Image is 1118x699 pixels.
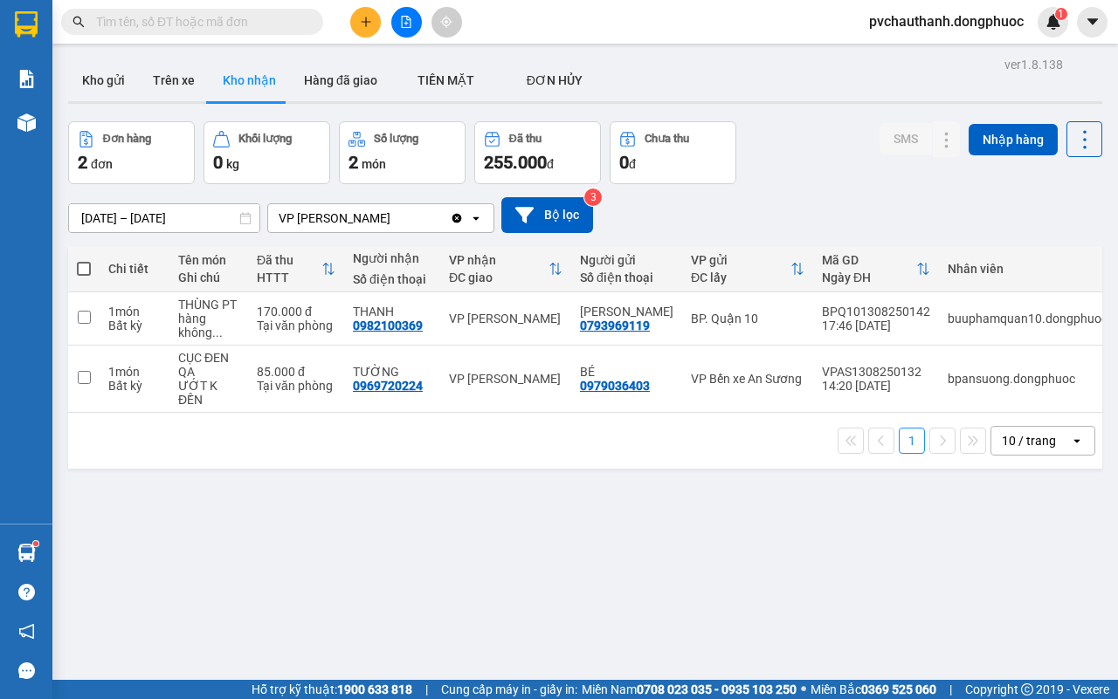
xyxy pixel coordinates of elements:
span: search [72,16,85,28]
span: 255.000 [484,152,547,173]
span: đ [547,157,554,171]
div: MINH SƠN [580,305,673,319]
div: Số điện thoại [580,271,673,284]
sup: 3 [584,188,602,206]
span: Cung cấp máy in - giấy in: [441,680,577,699]
strong: 1900 633 818 [337,682,412,696]
div: Ngày ĐH [822,271,916,284]
img: warehouse-icon [17,113,36,132]
div: 85.000 đ [257,365,335,379]
span: copyright [1021,683,1033,696]
div: 1 món [108,305,161,319]
button: Kho nhận [209,59,290,101]
span: 2 [78,152,87,173]
div: Tại văn phòng [257,319,335,332]
span: aim [440,16,452,28]
input: Selected VP Châu Thành. [392,209,394,227]
span: TIỀN MẶT [418,73,474,87]
div: Người gửi [580,253,673,267]
span: Miền Nam [582,680,797,699]
span: message [18,662,35,679]
input: Tìm tên, số ĐT hoặc mã đơn [96,12,302,31]
div: 0969720224 [353,379,423,393]
div: ƯỚT K ĐỀN [178,379,239,407]
span: món [362,157,386,171]
button: plus [350,7,381,38]
div: BÉ [580,365,673,379]
div: hàng không kiểm-đã hẹn mai nhận [178,312,239,339]
div: ĐC lấy [691,271,790,284]
th: Toggle SortBy [440,246,571,292]
button: Đơn hàng2đơn [68,121,195,184]
span: | [425,680,428,699]
div: Mã GD [822,253,916,267]
div: BPQ101308250142 [822,305,930,319]
div: ĐC giao [449,271,549,284]
button: Bộ lọc [501,197,593,233]
div: CỤC ĐEN QA [178,351,239,379]
span: kg [226,157,239,171]
button: file-add [391,7,422,38]
div: Chưa thu [645,133,689,145]
span: 2 [349,152,358,173]
div: Số điện thoại [353,272,431,286]
button: SMS [880,123,932,154]
img: warehouse-icon [17,544,36,562]
img: logo-vxr [15,11,38,38]
div: THÙNG PT [178,298,239,312]
button: Đã thu255.000đ [474,121,601,184]
img: solution-icon [17,70,36,88]
button: caret-down [1077,7,1108,38]
sup: 1 [1055,8,1067,20]
div: VPAS1308250132 [822,365,930,379]
button: Nhập hàng [969,124,1058,155]
span: file-add [400,16,412,28]
button: Chưa thu0đ [610,121,736,184]
div: VP Bến xe An Sương [691,372,804,386]
div: ver 1.8.138 [1004,55,1063,74]
sup: 1 [33,541,38,546]
div: Tên món [178,253,239,267]
button: aim [431,7,462,38]
div: Chi tiết [108,262,161,276]
span: | [949,680,952,699]
div: Đã thu [509,133,542,145]
div: Khối lượng [238,133,292,145]
span: ĐƠN HỦY [527,73,583,87]
div: 0982100369 [353,319,423,332]
div: Nhân viên [948,262,1108,276]
span: Miền Bắc [811,680,936,699]
input: Select a date range. [69,204,259,232]
span: notification [18,623,35,640]
div: THANH [353,305,431,319]
button: 1 [899,428,925,454]
svg: open [469,211,483,225]
div: VP [PERSON_NAME] [449,312,562,326]
span: đ [629,157,636,171]
div: 14:20 [DATE] [822,379,930,393]
div: 0793969119 [580,319,650,332]
div: Ghi chú [178,271,239,284]
button: Hàng đã giao [290,59,391,101]
div: 1 món [108,365,161,379]
th: Toggle SortBy [682,246,813,292]
span: plus [360,16,372,28]
div: 170.000 đ [257,305,335,319]
img: icon-new-feature [1046,14,1061,30]
span: question-circle [18,584,35,600]
div: VP gửi [691,253,790,267]
th: Toggle SortBy [248,246,344,292]
div: 0979036403 [580,379,650,393]
span: ... [212,326,223,339]
span: 0 [619,152,629,173]
div: 17:46 [DATE] [822,319,930,332]
button: Khối lượng0kg [204,121,330,184]
div: VP nhận [449,253,549,267]
div: Bất kỳ [108,379,161,393]
svg: Clear value [450,211,464,225]
div: VP [PERSON_NAME] [449,372,562,386]
div: Bất kỳ [108,319,161,332]
div: Số lượng [374,133,418,145]
div: bpansuong.dongphuoc [948,372,1108,386]
strong: 0369 525 060 [861,682,936,696]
